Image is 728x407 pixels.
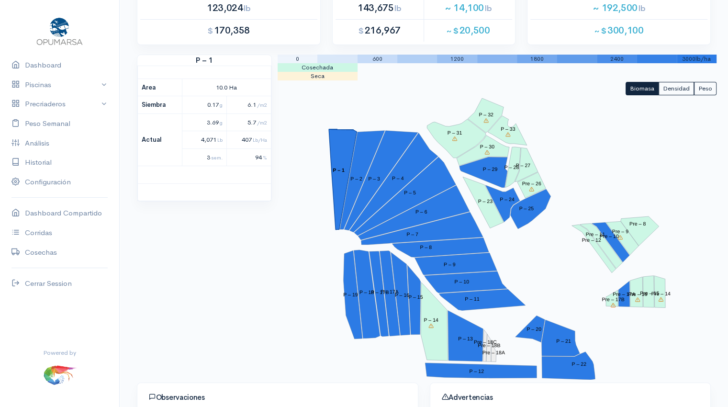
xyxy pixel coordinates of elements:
[408,294,423,300] tspan: P – 15
[253,136,267,143] span: Lb/Ha
[478,343,500,349] tspan: Pre – 18B
[358,24,401,36] span: 216,967
[695,55,711,63] span: lb/ha
[420,245,432,250] tspan: P – 8
[278,63,358,72] td: Cosechada
[482,350,504,355] tspan: Pre – 18A
[586,232,605,237] tspan: Pre – 11
[501,126,515,132] tspan: P – 33
[226,131,271,149] td: 407
[444,261,456,267] tspan: P – 9
[594,26,606,36] span: ~ $
[448,130,462,136] tspan: P – 31
[182,131,226,149] td: 4,071
[602,297,624,303] tspan: Pre – 17B
[381,289,399,294] tspan: P – 17A
[226,96,271,114] td: 6.1
[208,24,250,36] span: 170,358
[333,168,345,173] tspan: P – 1
[500,197,515,203] tspan: P – 24
[613,292,635,297] tspan: Pre – 17A
[638,3,645,13] span: lb
[149,393,406,402] h4: Observaciones
[474,339,497,345] tspan: Pre – 18C
[263,154,267,161] span: %
[368,176,380,182] tspan: P – 3
[226,148,271,166] td: 94
[208,26,213,36] span: $
[651,291,671,297] tspan: Pre – 14
[640,290,659,296] tspan: Pre – 15
[182,79,271,96] td: 10.0 Ha
[556,339,571,344] tspan: P – 21
[257,119,267,126] span: /m2
[220,119,223,126] span: g
[394,3,401,13] span: lb
[600,234,619,239] tspan: Pre – 10
[137,55,271,66] strong: P – 1
[571,361,586,367] tspan: P – 22
[447,26,459,36] span: ~ $
[519,205,534,211] tspan: P – 25
[404,190,416,196] tspan: P – 5
[629,221,646,227] tspan: Pre – 8
[138,79,182,96] th: Area
[663,84,690,92] span: Densidad
[394,292,409,298] tspan: P – 16
[526,326,541,332] tspan: P – 20
[458,336,473,341] tspan: P – 13
[392,176,404,181] tspan: P – 4
[138,96,182,114] th: Siembra
[220,102,223,108] span: g
[594,24,643,36] span: 300,100
[138,113,182,166] th: Actual
[278,72,358,80] td: Seca
[43,357,77,392] img: ...
[34,15,85,46] img: Opumarsa
[358,2,401,14] span: 143,675
[372,55,382,63] span: 600
[343,292,358,297] tspan: P – 19
[610,55,623,63] span: 2400
[350,176,362,181] tspan: P – 2
[469,369,484,374] tspan: P – 12
[628,291,647,297] tspan: Pre – 16
[217,136,223,143] span: Lb
[450,55,464,63] span: 1200
[659,82,694,96] button: Densidad
[296,55,299,63] span: 0
[371,290,389,295] tspan: P – 17B
[582,237,601,243] tspan: Pre – 12
[244,3,250,13] span: lb
[480,144,494,149] tspan: P – 30
[406,231,418,237] tspan: P – 7
[612,229,628,235] tspan: Pre – 9
[415,209,427,215] tspan: P – 6
[483,167,498,172] tspan: P – 29
[522,181,541,186] tspan: Pre – 26
[698,84,712,92] span: Peso
[207,2,250,14] span: 123,024
[182,148,226,166] td: 3
[359,290,374,295] tspan: P – 18
[530,55,544,63] span: 1800
[257,102,267,108] span: /m2
[226,113,271,131] td: 5.7
[485,3,492,13] span: lb
[694,82,717,96] button: Peso
[504,164,519,170] tspan: P – 28
[445,2,492,14] span: ~ 14,100
[465,296,480,302] tspan: P – 11
[626,82,659,96] button: Biomasa
[182,96,226,114] td: 0.17
[454,279,469,284] tspan: P – 10
[211,154,223,161] span: sem.
[478,199,493,204] tspan: P – 23
[479,112,493,118] tspan: P – 32
[515,162,530,168] tspan: P – 27
[182,113,226,131] td: 3.69
[447,24,490,36] span: 20,500
[630,84,654,92] span: Biomasa
[593,2,645,14] span: ~ 192,500
[424,317,438,323] tspan: P – 14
